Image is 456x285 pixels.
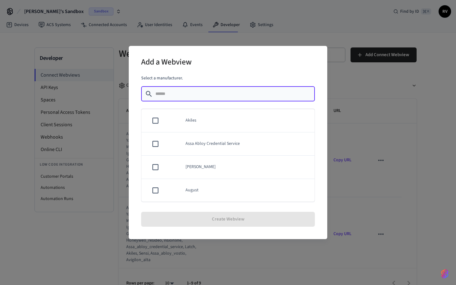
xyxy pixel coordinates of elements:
[178,132,315,156] td: Assa Abloy Credential Service
[178,179,315,202] td: August
[141,75,315,82] p: Select a manufacturer.
[178,109,315,132] td: Akiles
[178,156,315,179] td: [PERSON_NAME]
[141,53,192,72] h2: Add a Webview
[441,269,449,279] img: SeamLogoGradient.69752ec5.svg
